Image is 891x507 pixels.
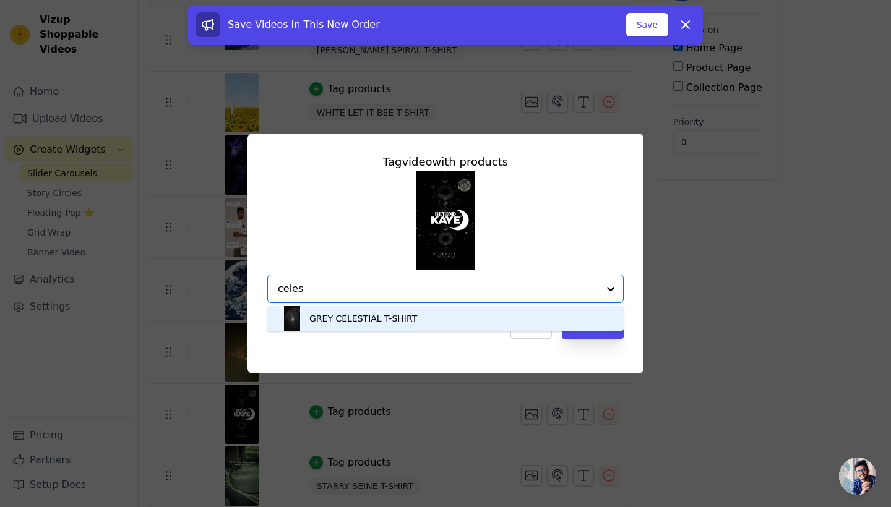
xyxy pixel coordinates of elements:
[626,13,668,36] button: Save
[280,306,304,331] img: product thumbnail
[416,171,475,270] img: reel-preview-kaye-7707.myshopify.com-3596213274804978445_54049343408.jpeg
[278,281,598,296] input: Search by product title or paste product URL
[267,153,624,171] div: Tag video with products
[309,312,417,325] div: GREY CELESTIAL T-SHIRT
[839,458,876,495] div: Open chat
[228,19,380,30] span: Save Videos In This New Order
